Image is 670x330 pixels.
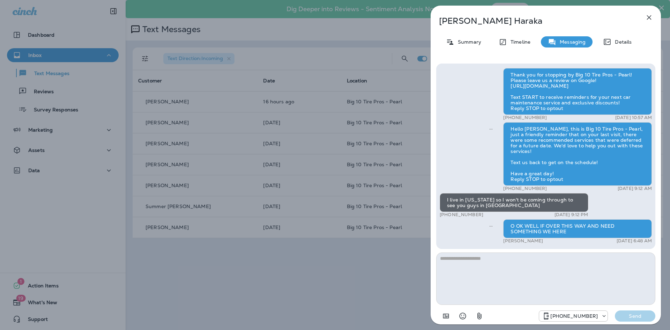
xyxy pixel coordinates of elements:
p: [PHONE_NUMBER] [440,212,483,218]
p: [PERSON_NAME] Haraka [439,16,630,26]
p: [PHONE_NUMBER] [550,313,598,319]
div: O OK WELL IF OVER THIS WAY AND NEED SOMETHING WE HERE [503,219,652,238]
p: Details [611,39,632,45]
div: +1 (601) 647-4599 [539,312,608,320]
p: [DATE] 6:48 AM [617,238,652,244]
p: [PHONE_NUMBER] [503,186,547,191]
span: Sent [489,222,493,229]
p: [DATE] 9:12 AM [618,186,652,191]
p: [PHONE_NUMBER] [503,115,547,120]
p: [DATE] 9:12 PM [554,212,588,218]
div: Thank you for stopping by Big 10 Tire Pros - Pearl! Please leave us a review on Google! [URL][DOM... [503,68,652,115]
button: Add in a premade template [439,309,453,323]
p: [DATE] 10:57 AM [615,115,652,120]
button: Select an emoji [456,309,470,323]
div: I live in [US_STATE] so I won't be coming through to see you guys in [GEOGRAPHIC_DATA] [440,193,588,212]
p: Summary [454,39,481,45]
div: Hello [PERSON_NAME], this is Big 10 Tire Pros - Pearl, just a friendly reminder that on your last... [503,122,652,186]
p: Timeline [507,39,530,45]
p: [PERSON_NAME] [503,238,543,244]
span: Sent [489,125,493,132]
p: Messaging [556,39,586,45]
